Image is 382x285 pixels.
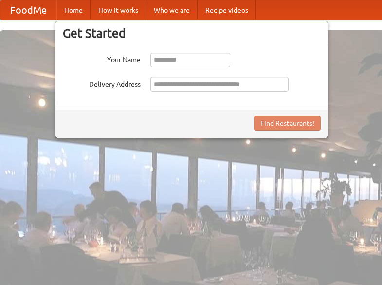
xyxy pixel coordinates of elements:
[63,53,141,65] label: Your Name
[91,0,146,20] a: How it works
[63,26,321,40] h3: Get Started
[146,0,198,20] a: Who we are
[254,116,321,131] button: Find Restaurants!
[198,0,256,20] a: Recipe videos
[0,0,56,20] a: FoodMe
[63,77,141,89] label: Delivery Address
[56,0,91,20] a: Home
